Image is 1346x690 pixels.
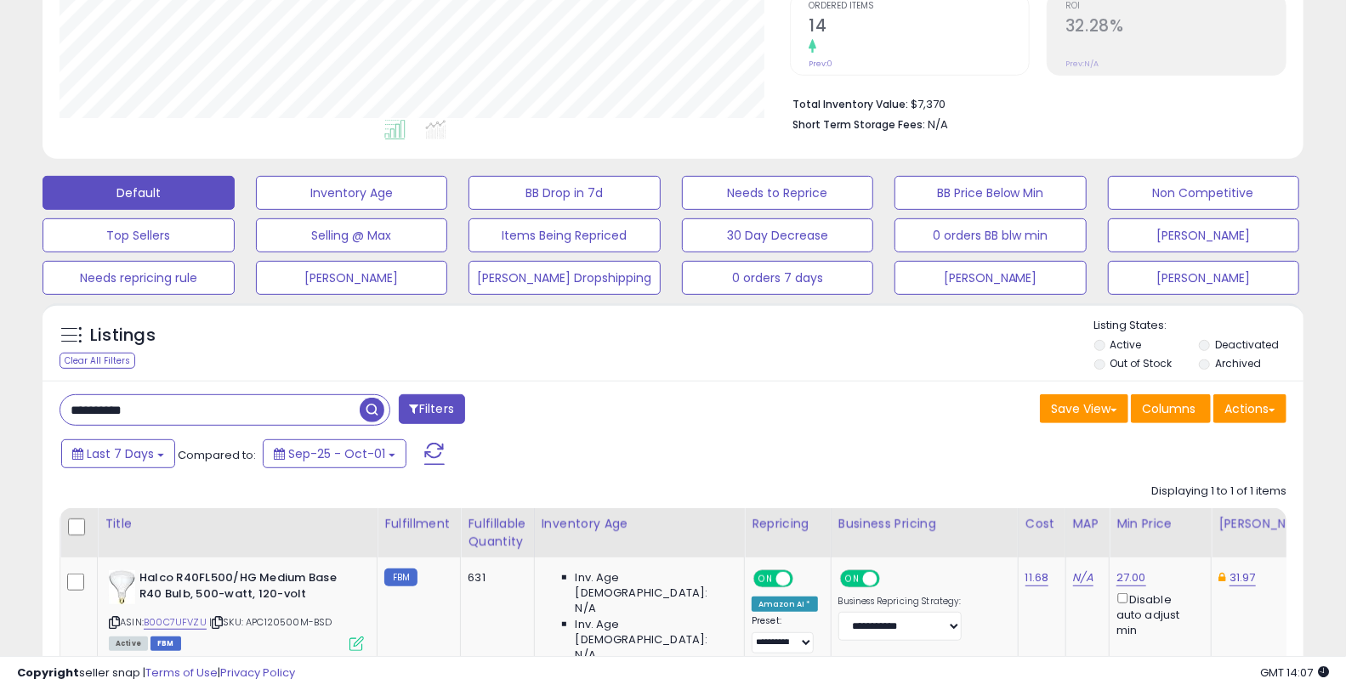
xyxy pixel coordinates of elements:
[288,445,385,462] span: Sep-25 - Oct-01
[928,116,948,133] span: N/A
[894,218,1087,252] button: 0 orders BB blw min
[139,570,346,606] b: Halco R40FL500/HG Medium Base R40 Bulb, 500-watt, 120-volt
[1025,569,1049,586] a: 11.68
[838,655,962,667] label: Quantity Discount Strategy:
[178,447,256,463] span: Compared to:
[792,93,1274,113] li: $7,370
[752,615,818,653] div: Preset:
[1065,16,1286,39] h2: 32.28%
[1215,356,1261,370] label: Archived
[1215,337,1279,352] label: Deactivated
[109,636,148,651] span: All listings currently available for purchase on Amazon
[384,515,453,533] div: Fulfillment
[542,515,737,533] div: Inventory Age
[838,596,962,608] label: Business Repricing Strategy:
[43,261,235,295] button: Needs repricing rule
[576,648,596,663] span: N/A
[1073,569,1093,586] a: N/A
[144,615,207,630] a: B00C7UFVZU
[220,665,295,681] a: Privacy Policy
[791,572,818,586] span: OFF
[1108,218,1300,252] button: [PERSON_NAME]
[1151,484,1286,500] div: Displaying 1 to 1 of 1 items
[109,570,364,649] div: ASIN:
[1218,515,1320,533] div: [PERSON_NAME]
[842,572,863,586] span: ON
[1116,569,1146,586] a: 27.00
[1073,515,1102,533] div: MAP
[17,665,79,681] strong: Copyright
[1142,400,1195,417] span: Columns
[809,16,1029,39] h2: 14
[60,353,135,369] div: Clear All Filters
[1110,356,1173,370] label: Out of Stock
[469,261,661,295] button: [PERSON_NAME] Dropshipping
[399,394,465,424] button: Filters
[1065,2,1286,11] span: ROI
[109,570,135,604] img: 31nM4s1yVIL._SL40_.jpg
[384,568,417,586] small: FBM
[209,615,332,629] span: | SKU: APC120500M-BSD
[1213,394,1286,423] button: Actions
[1108,176,1300,210] button: Non Competitive
[894,176,1087,210] button: BB Price Below Min
[682,176,874,210] button: Needs to Reprice
[87,445,154,462] span: Last 7 Days
[576,570,731,601] span: Inv. Age [DEMOGRAPHIC_DATA]:
[468,570,520,585] div: 631
[469,218,661,252] button: Items Being Repriced
[1065,59,1099,69] small: Prev: N/A
[43,218,235,252] button: Top Sellers
[752,515,824,533] div: Repricing
[43,176,235,210] button: Default
[809,2,1029,11] span: Ordered Items
[1110,337,1142,352] label: Active
[877,572,904,586] span: OFF
[809,59,832,69] small: Prev: 0
[752,597,818,612] div: Amazon AI *
[894,261,1087,295] button: [PERSON_NAME]
[151,636,181,651] span: FBM
[682,218,874,252] button: 30 Day Decrease
[1260,665,1329,681] span: 2025-10-9 14:07 GMT
[468,515,526,551] div: Fulfillable Quantity
[682,261,874,295] button: 0 orders 7 days
[576,601,596,616] span: N/A
[838,515,1011,533] div: Business Pricing
[755,572,776,586] span: ON
[61,439,175,468] button: Last 7 Days
[1116,515,1204,533] div: Min Price
[792,117,925,132] b: Short Term Storage Fees:
[105,515,370,533] div: Title
[1131,394,1211,423] button: Columns
[576,617,731,648] span: Inv. Age [DEMOGRAPHIC_DATA]:
[1230,569,1256,586] a: 31.97
[1094,318,1303,334] p: Listing States:
[1108,261,1300,295] button: [PERSON_NAME]
[1040,394,1128,423] button: Save View
[792,97,908,111] b: Total Inventory Value:
[145,665,218,681] a: Terms of Use
[469,176,661,210] button: BB Drop in 7d
[90,324,156,348] h5: Listings
[1116,590,1198,638] div: Disable auto adjust min
[256,176,448,210] button: Inventory Age
[17,665,295,682] div: seller snap | |
[256,261,448,295] button: [PERSON_NAME]
[256,218,448,252] button: Selling @ Max
[263,439,406,468] button: Sep-25 - Oct-01
[1025,515,1059,533] div: Cost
